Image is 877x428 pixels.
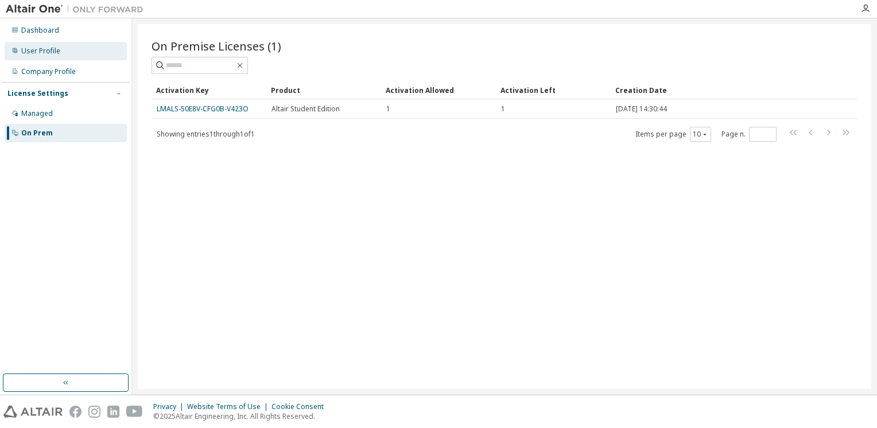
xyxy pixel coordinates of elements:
[152,38,281,54] span: On Premise Licenses (1)
[156,81,262,99] div: Activation Key
[153,411,331,421] p: © 2025 Altair Engineering, Inc. All Rights Reserved.
[3,406,63,418] img: altair_logo.svg
[157,104,249,114] a: LMALS-50E8V-CFG0B-V423O
[21,109,53,118] div: Managed
[271,81,377,99] div: Product
[615,81,807,99] div: Creation Date
[386,81,491,99] div: Activation Allowed
[386,104,390,114] span: 1
[501,104,505,114] span: 1
[69,406,82,418] img: facebook.svg
[157,129,255,139] span: Showing entries 1 through 1 of 1
[6,3,149,15] img: Altair One
[21,46,60,56] div: User Profile
[107,406,119,418] img: linkedin.svg
[126,406,143,418] img: youtube.svg
[693,130,708,139] button: 10
[616,104,667,114] span: [DATE] 14:30:44
[88,406,100,418] img: instagram.svg
[21,26,59,35] div: Dashboard
[271,104,340,114] span: Altair Student Edition
[500,81,606,99] div: Activation Left
[187,402,271,411] div: Website Terms of Use
[721,127,777,142] span: Page n.
[7,89,68,98] div: License Settings
[271,402,331,411] div: Cookie Consent
[21,129,53,138] div: On Prem
[153,402,187,411] div: Privacy
[21,67,76,76] div: Company Profile
[635,127,711,142] span: Items per page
